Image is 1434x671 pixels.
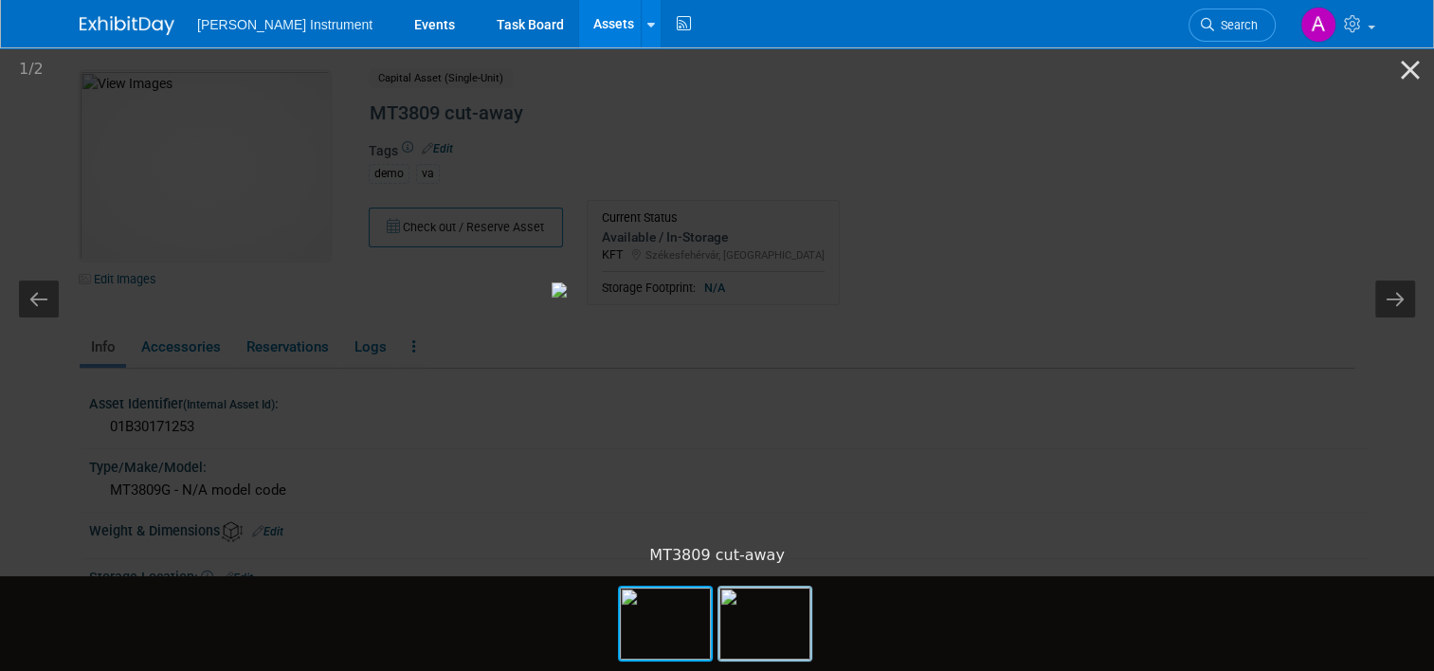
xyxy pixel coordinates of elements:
span: [PERSON_NAME] Instrument [197,17,372,32]
button: Next slide [1375,281,1415,317]
span: 1 [19,60,28,78]
a: Search [1189,9,1276,42]
button: Close gallery [1387,47,1434,92]
img: André den Haan [1300,7,1336,43]
span: 2 [34,60,44,78]
button: Previous slide [19,281,59,317]
img: MT3809 cut-away [552,282,883,298]
span: Search [1214,18,1258,32]
img: ExhibitDay [80,16,174,35]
